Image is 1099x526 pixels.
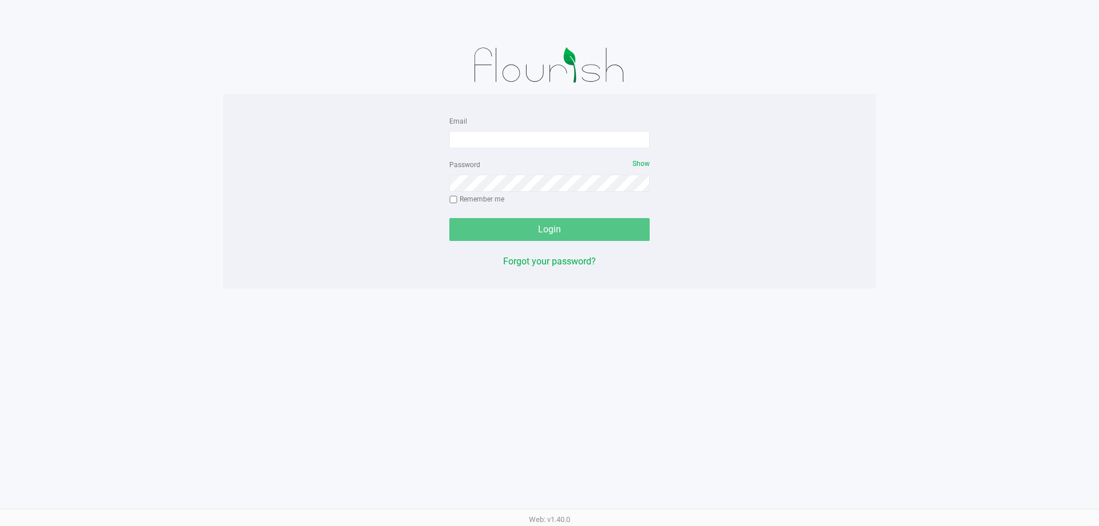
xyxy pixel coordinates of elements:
label: Email [449,116,467,126]
span: Show [632,160,650,168]
button: Forgot your password? [503,255,596,268]
label: Remember me [449,194,504,204]
span: Web: v1.40.0 [529,515,570,524]
input: Remember me [449,196,457,204]
label: Password [449,160,480,170]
